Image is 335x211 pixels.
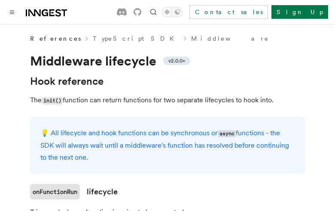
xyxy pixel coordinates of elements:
a: TypeScript SDK [93,34,179,43]
a: Hook reference [30,75,104,87]
a: onFunctionRunlifecycle [30,184,118,199]
span: v2.0.0+ [168,57,185,64]
button: Find something... [148,7,158,17]
p: 💡 All lifecycle and hook functions can be synchronous or functions - the SDK will always wait unt... [40,127,295,163]
a: Contact sales [189,5,268,19]
h1: Middleware lifecycle [30,53,305,68]
code: init() [42,97,63,104]
code: onFunctionRun [30,184,80,199]
a: Middleware [191,34,269,43]
button: Toggle navigation [7,7,17,17]
button: Toggle dark mode [162,7,183,17]
span: References [30,34,81,43]
code: async [218,130,236,137]
a: Sign Up [271,5,328,19]
p: The function can return functions for two separate lifecycles to hook into. [30,94,305,107]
